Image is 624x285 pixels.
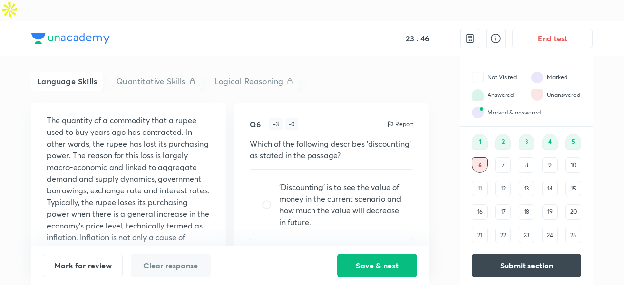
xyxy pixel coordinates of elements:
[279,181,401,228] p: 'Discounting' is to see the value of money in the current scenario and how much the value will de...
[531,72,543,83] img: attempt state
[495,181,511,196] div: 12
[519,204,534,220] div: 18
[495,204,511,220] div: 17
[547,91,580,99] div: Unanswered
[565,157,581,173] div: 10
[472,107,484,118] img: attempt state
[542,157,558,173] div: 9
[472,157,487,173] div: 6
[519,228,534,243] div: 23
[395,120,413,129] p: Report
[531,89,543,101] img: attempt state
[495,228,511,243] div: 22
[547,73,567,82] div: Marked
[542,181,558,196] div: 14
[519,134,534,150] div: 3
[472,72,484,83] img: attempt state
[565,228,581,243] div: 25
[250,118,261,130] h5: Q6
[495,134,511,150] div: 2
[542,134,558,150] div: 4
[512,29,593,48] button: End test
[487,73,517,82] div: Not Visited
[519,181,534,196] div: 13
[472,254,581,277] button: Submit section
[565,181,581,196] div: 15
[111,72,201,91] div: Quantitative Skills
[387,120,394,128] img: report icon
[565,204,581,220] div: 20
[472,89,484,101] img: attempt state
[464,33,476,44] img: calculator
[472,204,487,220] div: 16
[404,34,418,43] h5: 23 :
[487,91,514,99] div: Answered
[285,118,298,130] div: - 0
[31,72,103,91] div: Language Skills
[337,254,417,277] button: Save & next
[269,118,283,130] div: + 3
[472,228,487,243] div: 21
[131,254,211,277] button: Clear response
[250,138,413,161] p: Which of the following describes 'discounting' as stated in the passage?
[487,108,541,117] div: Marked & answered
[495,157,511,173] div: 7
[472,181,487,196] div: 11
[565,134,581,150] div: 5
[542,204,558,220] div: 19
[472,134,487,150] div: 1
[418,34,429,43] h5: 46
[43,254,123,277] button: Mark for review
[519,157,534,173] div: 8
[209,72,299,91] div: Logical Reasoning
[542,228,558,243] div: 24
